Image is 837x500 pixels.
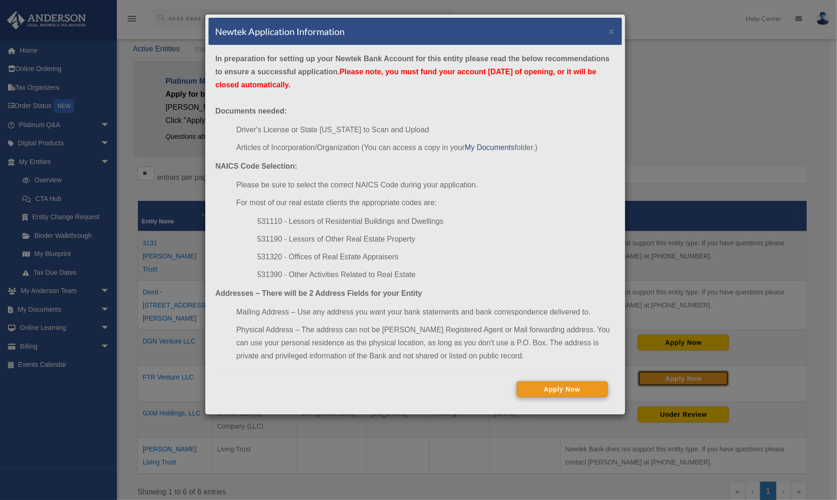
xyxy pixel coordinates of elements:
button: × [609,26,615,36]
strong: NAICS Code Selection: [216,162,297,170]
li: Physical Address – The address can not be [PERSON_NAME] Registered Agent or Mail forwarding addre... [236,323,614,363]
strong: In preparation for setting up your Newtek Bank Account for this entity please read the below reco... [216,55,610,89]
li: Articles of Incorporation/Organization (You can access a copy in your folder.) [236,141,614,154]
li: 531390 - Other Activities Related to Real Estate [257,268,614,281]
li: Mailing Address – Use any address you want your bank statements and bank correspondence delivered... [236,306,614,319]
li: 531110 - Lessors of Residential Buildings and Dwellings [257,215,614,228]
span: Please note, you must fund your account [DATE] of opening, or it will be closed automatically. [216,68,597,89]
li: Please be sure to select the correct NAICS Code during your application. [236,179,614,192]
li: For most of our real estate clients the appropriate codes are: [236,196,614,209]
a: My Documents [465,143,515,151]
li: 531190 - Lessors of Other Real Estate Property [257,233,614,246]
li: Driver's License or State [US_STATE] to Scan and Upload [236,123,614,136]
strong: Addresses – There will be 2 Address Fields for your Entity [216,289,422,297]
button: Apply Now [517,381,608,397]
li: 531320 - Offices of Real Estate Appraisers [257,250,614,264]
strong: Documents needed: [216,107,287,115]
h4: Newtek Application Information [216,25,345,38]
